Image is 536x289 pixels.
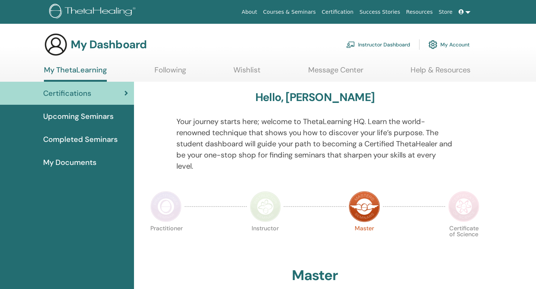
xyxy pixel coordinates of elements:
[448,225,479,257] p: Certificate of Science
[260,5,319,19] a: Courses & Seminars
[357,5,403,19] a: Success Stories
[346,36,410,53] a: Instructor Dashboard
[349,191,380,222] img: Master
[44,33,68,56] img: generic-user-icon.jpg
[49,4,138,20] img: logo.png
[250,191,281,222] img: Instructor
[43,134,118,145] span: Completed Seminars
[411,65,470,80] a: Help & Resources
[349,225,380,257] p: Master
[346,41,355,48] img: chalkboard-teacher.svg
[292,267,338,284] h2: Master
[436,5,456,19] a: Store
[176,116,454,172] p: Your journey starts here; welcome to ThetaLearning HQ. Learn the world-renowned technique that sh...
[428,38,437,51] img: cog.svg
[150,191,182,222] img: Practitioner
[44,65,107,82] a: My ThetaLearning
[308,65,363,80] a: Message Center
[428,36,470,53] a: My Account
[43,111,114,122] span: Upcoming Seminars
[154,65,186,80] a: Following
[43,88,91,99] span: Certifications
[403,5,436,19] a: Resources
[233,65,261,80] a: Wishlist
[150,225,182,257] p: Practitioner
[239,5,260,19] a: About
[255,91,374,104] h3: Hello, [PERSON_NAME]
[319,5,356,19] a: Certification
[71,38,147,51] h3: My Dashboard
[250,225,281,257] p: Instructor
[448,191,479,222] img: Certificate of Science
[43,157,96,168] span: My Documents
